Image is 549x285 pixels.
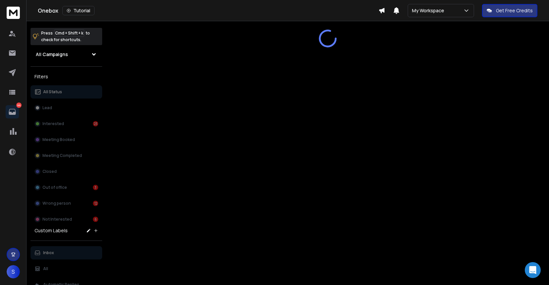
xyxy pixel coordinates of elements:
[38,6,378,15] div: Onebox
[36,51,68,58] h1: All Campaigns
[496,7,533,14] p: Get Free Credits
[31,72,102,81] h3: Filters
[31,48,102,61] button: All Campaigns
[525,262,541,278] div: Open Intercom Messenger
[62,6,95,15] button: Tutorial
[54,29,84,37] span: Cmd + Shift + k
[6,105,19,118] a: 44
[34,227,68,234] h3: Custom Labels
[482,4,537,17] button: Get Free Credits
[16,103,22,108] p: 44
[41,30,90,43] p: Press to check for shortcuts.
[7,265,20,278] button: S
[412,7,447,14] p: My Workspace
